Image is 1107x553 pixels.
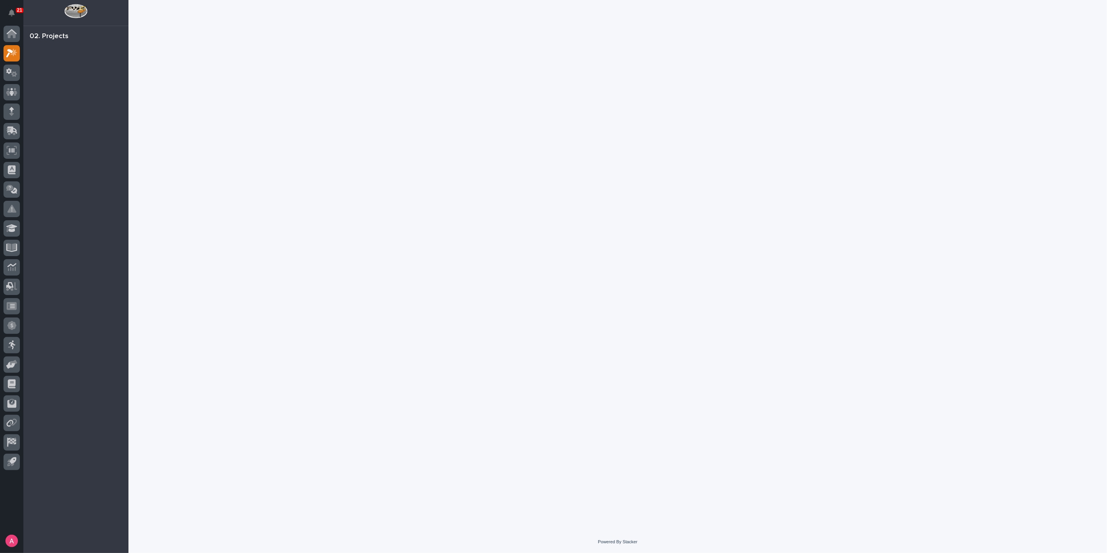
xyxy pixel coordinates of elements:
button: Notifications [4,5,20,21]
button: users-avatar [4,533,20,549]
p: 21 [17,7,22,13]
a: Powered By Stacker [598,539,637,544]
img: Workspace Logo [64,4,87,18]
div: Notifications21 [10,9,20,22]
div: 02. Projects [30,32,69,41]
